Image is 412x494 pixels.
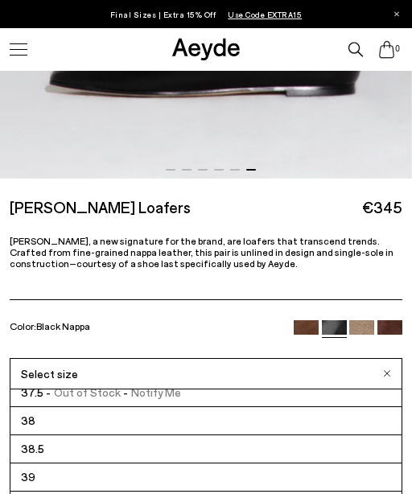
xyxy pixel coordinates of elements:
[21,385,43,401] span: 37.5
[10,235,393,269] span: [PERSON_NAME], a new signature for the brand, are loafers that transcend trends. Crafted from fin...
[21,469,35,485] span: 39
[10,320,288,338] div: Color:
[230,169,240,171] span: Go to slide 5
[166,169,175,171] span: Go to slide 1
[36,320,90,331] span: Black Nappa
[43,385,54,399] span: -
[10,199,191,215] h2: [PERSON_NAME] Loafers
[246,169,256,171] span: Go to slide 6
[362,199,402,215] span: €345
[182,169,192,171] span: Go to slide 2
[214,169,224,171] span: Go to slide 4
[21,441,44,457] span: 38.5
[21,413,35,429] span: 38
[198,169,208,171] span: Go to slide 3
[21,365,78,382] span: Select size
[121,385,131,399] span: -
[43,385,181,401] span: Out of Stock Notify Me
